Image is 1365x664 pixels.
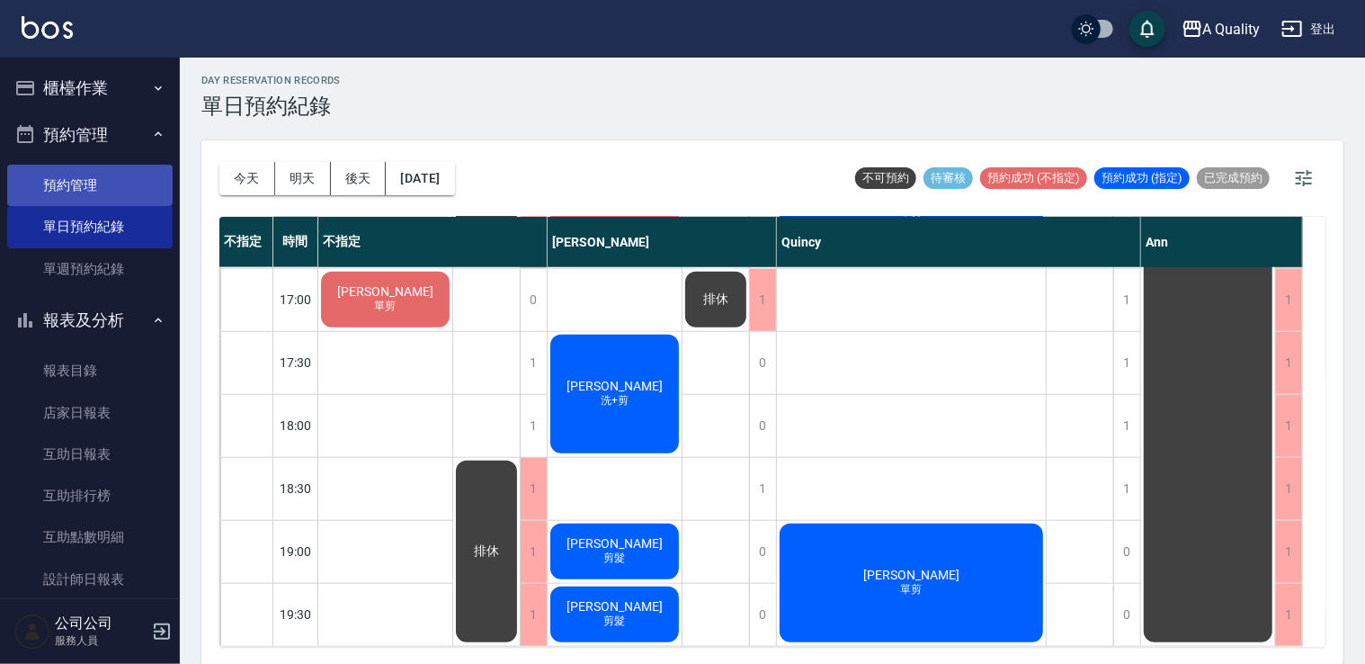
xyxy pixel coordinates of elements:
[273,331,318,394] div: 17:30
[1275,458,1302,520] div: 1
[520,395,547,457] div: 1
[331,162,387,195] button: 後天
[318,217,548,267] div: 不指定
[201,94,341,119] h3: 單日預約紀錄
[7,434,173,475] a: 互助日報表
[749,458,776,520] div: 1
[1275,332,1302,394] div: 1
[1275,584,1302,646] div: 1
[7,559,173,600] a: 設計師日報表
[22,16,73,39] img: Logo
[7,248,173,290] a: 單週預約紀錄
[7,516,173,558] a: 互助點數明細
[520,521,547,583] div: 1
[1197,170,1270,186] span: 已完成預約
[1275,521,1302,583] div: 1
[273,268,318,331] div: 17:00
[219,162,275,195] button: 今天
[14,614,50,650] img: Person
[1174,11,1268,48] button: A Quality
[470,543,503,560] span: 排休
[855,170,916,186] span: 不可預約
[700,292,732,308] span: 排休
[520,458,547,520] div: 1
[273,520,318,583] div: 19:00
[1113,521,1140,583] div: 0
[923,170,973,186] span: 待審核
[386,162,454,195] button: [DATE]
[1113,395,1140,457] div: 1
[273,394,318,457] div: 18:00
[219,217,273,267] div: 不指定
[749,521,776,583] div: 0
[563,379,666,393] span: [PERSON_NAME]
[7,475,173,516] a: 互助排行榜
[7,65,173,112] button: 櫃檯作業
[749,269,776,331] div: 1
[7,297,173,344] button: 報表及分析
[201,75,341,86] h2: day Reservation records
[1113,332,1140,394] div: 1
[1203,18,1261,40] div: A Quality
[520,269,547,331] div: 0
[749,395,776,457] div: 0
[749,332,776,394] div: 0
[273,217,318,267] div: 時間
[273,457,318,520] div: 18:30
[1113,458,1140,520] div: 1
[55,615,147,633] h5: 公司公司
[520,332,547,394] div: 1
[334,284,437,299] span: [PERSON_NAME]
[1141,217,1303,267] div: Ann
[749,584,776,646] div: 0
[7,392,173,434] a: 店家日報表
[777,217,1141,267] div: Quincy
[1275,269,1302,331] div: 1
[55,633,147,649] p: 服務人員
[7,112,173,158] button: 預約管理
[1094,170,1190,186] span: 預約成功 (指定)
[7,206,173,247] a: 單日預約紀錄
[860,568,963,582] span: [PERSON_NAME]
[601,551,629,566] span: 剪髮
[7,165,173,206] a: 預約管理
[548,217,777,267] div: [PERSON_NAME]
[897,582,926,597] span: 單剪
[273,583,318,646] div: 19:30
[7,350,173,391] a: 報表目錄
[1129,11,1165,47] button: save
[563,536,666,551] span: [PERSON_NAME]
[597,393,632,408] span: 洗+剪
[275,162,331,195] button: 明天
[1113,584,1140,646] div: 0
[520,584,547,646] div: 1
[1113,269,1140,331] div: 1
[563,599,666,614] span: [PERSON_NAME]
[980,170,1087,186] span: 預約成功 (不指定)
[1275,395,1302,457] div: 1
[371,299,400,314] span: 單剪
[601,614,629,629] span: 剪髮
[1274,13,1343,46] button: 登出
